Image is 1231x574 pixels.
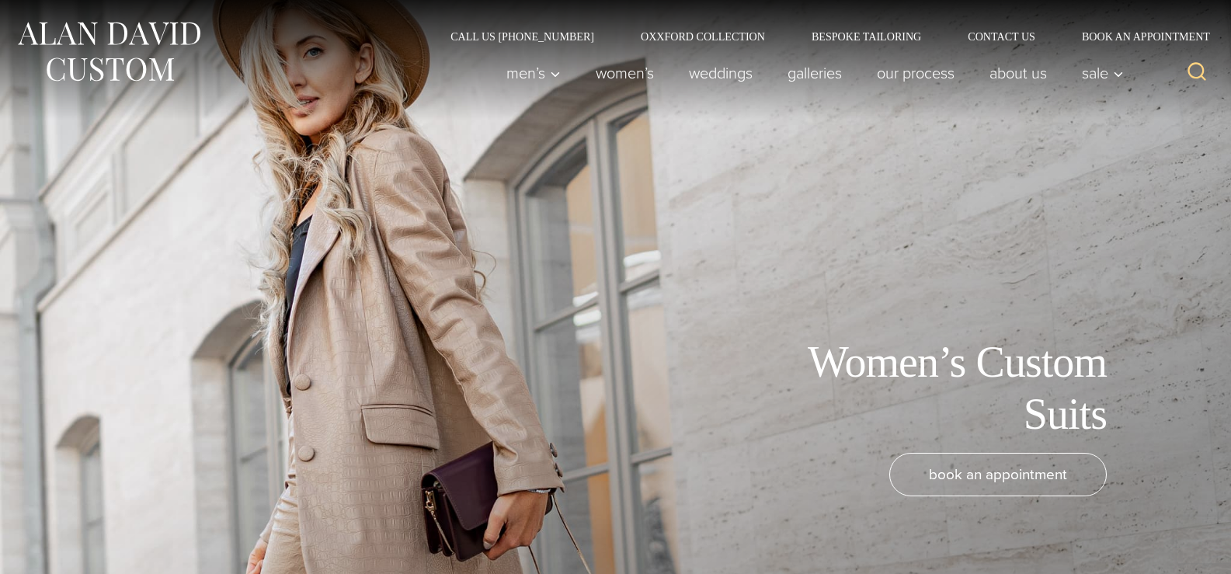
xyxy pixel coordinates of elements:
a: Book an Appointment [1059,31,1215,42]
a: book an appointment [889,453,1107,496]
nav: Primary Navigation [489,57,1132,89]
img: Alan David Custom [16,17,202,86]
h1: Women’s Custom Suits [757,336,1107,440]
button: View Search Form [1178,54,1215,92]
a: Call Us [PHONE_NUMBER] [427,31,617,42]
a: Bespoke Tailoring [788,31,944,42]
a: Oxxford Collection [617,31,788,42]
a: About Us [972,57,1065,89]
a: Galleries [770,57,860,89]
span: Sale [1082,65,1124,81]
span: Men’s [506,65,561,81]
span: book an appointment [929,463,1067,485]
a: Contact Us [944,31,1059,42]
nav: Secondary Navigation [427,31,1215,42]
a: Our Process [860,57,972,89]
a: Women’s [579,57,672,89]
a: weddings [672,57,770,89]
